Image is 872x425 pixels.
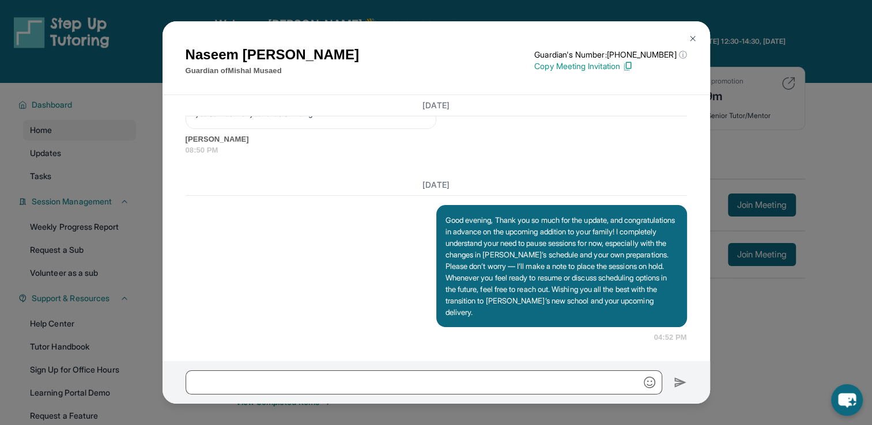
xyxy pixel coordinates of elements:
span: 04:52 PM [654,332,687,343]
img: Copy Icon [622,61,633,71]
p: Guardian of Mishal Musaed [186,65,360,77]
img: Send icon [674,375,687,389]
p: Guardian's Number: [PHONE_NUMBER] [534,49,686,60]
button: chat-button [831,384,863,416]
span: [PERSON_NAME] [186,134,687,145]
img: Close Icon [688,34,697,43]
span: 08:50 PM [186,145,687,156]
span: ⓘ [678,49,686,60]
h3: [DATE] [186,179,687,191]
h3: [DATE] [186,100,687,111]
img: Emoji [644,377,655,388]
h1: Naseem [PERSON_NAME] [186,44,360,65]
p: Good evening, Thank you so much for the update, and congratulations in advance on the upcoming ad... [446,214,678,318]
p: Copy Meeting Invitation [534,60,686,72]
